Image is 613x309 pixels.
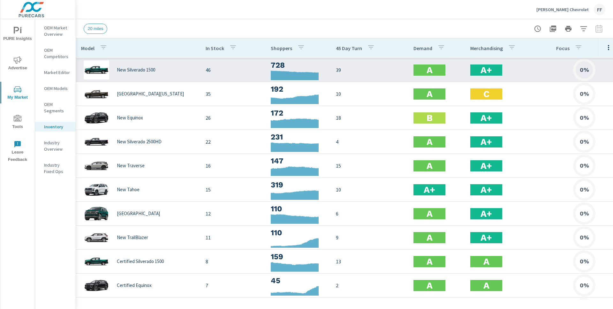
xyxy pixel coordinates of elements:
p: Industry Overview [44,139,71,152]
h2: B [427,112,433,124]
p: 39 [336,66,403,74]
h6: 0% [580,186,589,193]
p: 2 [336,282,403,289]
p: 22 [206,138,261,146]
p: New TrailBlazer [117,235,148,240]
h2: A+ [424,184,435,195]
p: 15 [336,162,403,170]
p: Certified Silverado 1500 [117,259,164,264]
h3: 319 [271,179,326,190]
div: Industry Fixed Ops [35,160,76,176]
p: Industry Fixed Ops [44,162,71,175]
div: OEM Models [35,84,76,93]
div: Market Editor [35,68,76,77]
p: [GEOGRAPHIC_DATA][US_STATE] [117,91,184,97]
p: OEM Competitors [44,47,71,60]
h2: A [427,88,433,100]
div: Industry Overview [35,138,76,154]
h2: A [427,208,433,219]
h3: 172 [271,108,326,118]
p: 45 Day Turn [336,45,362,51]
img: glamour [84,228,109,247]
p: Demand [413,45,432,51]
p: 16 [206,162,261,170]
button: Print Report [562,22,575,35]
h6: 0% [580,210,589,217]
p: Inventory [44,124,71,130]
h3: 192 [271,84,326,94]
img: glamour [84,108,109,127]
p: 8 [206,258,261,265]
h2: A+ [481,112,492,124]
p: 35 [206,90,261,98]
p: New Tahoe [117,187,140,192]
h2: A [483,256,489,267]
p: 10 [336,186,403,193]
p: 10 [336,90,403,98]
p: OEM Models [44,85,71,92]
h3: 147 [271,155,326,166]
p: 13 [336,258,403,265]
p: Shoppers [271,45,292,51]
p: 11 [206,234,261,241]
p: [GEOGRAPHIC_DATA] [117,211,160,216]
h6: 0% [580,139,589,145]
img: glamour [84,60,109,79]
p: 9 [336,234,403,241]
h6: 0% [580,162,589,169]
p: OEM Segments [44,101,71,114]
h2: A+ [481,184,492,195]
p: 46 [206,66,261,74]
p: 18 [336,114,403,122]
h3: 159 [271,251,326,262]
span: 20 miles [84,26,107,31]
h2: A [427,136,433,147]
h6: 0% [580,258,589,265]
h2: A [427,160,433,171]
p: In Stock [206,45,224,51]
img: glamour [84,204,109,223]
img: glamour [84,180,109,199]
div: nav menu [0,19,35,166]
p: New Silverado 1500 [117,67,155,73]
h2: A [427,232,433,243]
h3: 728 [271,60,326,71]
span: PURE Insights [2,27,33,42]
h6: 0% [580,282,589,289]
div: OEM Segments [35,100,76,116]
h6: 0% [580,234,589,241]
h2: A [427,64,433,76]
h3: 110 [271,227,326,238]
img: glamour [84,84,109,103]
h6: 0% [580,91,589,97]
div: FF [594,4,605,15]
h2: A [427,280,433,291]
h3: 110 [271,203,326,214]
h6: 0% [580,115,589,121]
p: 26 [206,114,261,122]
h2: A+ [481,232,492,243]
img: glamour [84,156,109,175]
p: Certified Equinox [117,283,152,288]
p: New Equinox [117,115,143,121]
p: 15 [206,186,261,193]
p: New Traverse [117,163,145,169]
p: 6 [336,210,403,217]
p: [PERSON_NAME] Chevrolet [536,7,589,12]
button: "Export Report to PDF" [547,22,559,35]
span: Leave Feedback [2,140,33,163]
div: Inventory [35,122,76,132]
img: glamour [84,132,109,151]
h3: 45 [271,275,326,286]
p: OEM Market Overview [44,25,71,37]
h2: A [483,280,489,291]
h2: A+ [481,208,492,219]
h3: 231 [271,132,326,142]
h2: A+ [481,136,492,147]
p: 7 [206,282,261,289]
p: Model [81,45,95,51]
div: OEM Competitors [35,45,76,61]
img: glamour [84,276,109,295]
p: Merchandising [470,45,503,51]
span: My Market [2,86,33,101]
